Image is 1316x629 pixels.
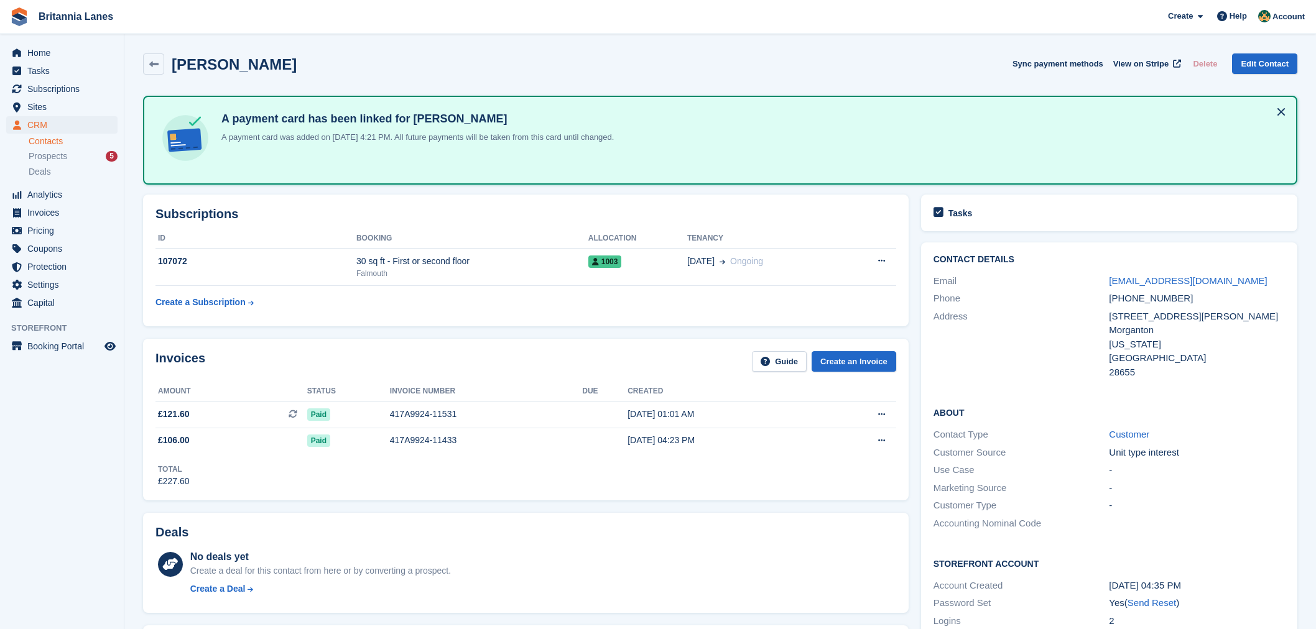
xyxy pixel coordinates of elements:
span: Protection [27,258,102,275]
img: Nathan Kellow [1258,10,1271,22]
a: menu [6,98,118,116]
div: Password Set [934,596,1110,610]
a: menu [6,62,118,80]
th: Invoice number [390,382,582,402]
a: Prospects 5 [29,150,118,163]
a: Deals [29,165,118,178]
a: menu [6,294,118,311]
a: View on Stripe [1108,53,1184,74]
h2: Deals [155,525,188,539]
div: Marketing Source [934,481,1110,495]
span: Account [1272,11,1305,23]
a: menu [6,276,118,293]
div: £227.60 [158,475,190,488]
span: Capital [27,294,102,311]
span: ( ) [1124,597,1179,608]
span: View on Stripe [1113,58,1169,70]
h4: A payment card has been linked for [PERSON_NAME] [216,112,614,126]
div: 417A9924-11531 [390,408,582,421]
div: No deals yet [190,549,451,564]
p: A payment card was added on [DATE] 4:21 PM. All future payments will be taken from this card unti... [216,131,614,144]
span: CRM [27,116,102,134]
h2: About [934,406,1285,418]
div: Unit type interest [1109,446,1285,460]
div: 5 [106,151,118,162]
th: Due [582,382,628,402]
div: Contact Type [934,428,1110,442]
div: [DATE] 04:23 PM [628,434,821,447]
div: Address [934,310,1110,380]
span: Ongoing [730,256,763,266]
a: menu [6,337,118,355]
div: Morganton [1109,323,1285,337]
a: menu [6,240,118,257]
h2: Storefront Account [934,557,1285,569]
th: Booking [356,229,588,249]
div: Use Case [934,463,1110,477]
span: Paid [307,434,330,447]
h2: [PERSON_NAME] [172,56,297,73]
span: Create [1168,10,1193,22]
a: Create a Deal [190,582,451,595]
th: Amount [155,382,307,402]
span: 1003 [588,255,622,268]
div: Create a deal for this contact from here or by converting a prospect. [190,564,451,577]
span: Deals [29,166,51,178]
div: 417A9924-11433 [390,434,582,447]
div: Phone [934,292,1110,306]
span: Pricing [27,222,102,239]
span: £106.00 [158,434,190,447]
th: Created [628,382,821,402]
a: Create an Invoice [812,351,896,372]
div: Customer Source [934,446,1110,460]
a: Edit Contact [1232,53,1297,74]
span: £121.60 [158,408,190,421]
a: Britannia Lanes [34,6,118,27]
div: Create a Subscription [155,296,246,309]
a: Preview store [103,339,118,354]
div: [STREET_ADDRESS][PERSON_NAME] [1109,310,1285,324]
a: menu [6,222,118,239]
a: menu [6,44,118,62]
div: - [1109,463,1285,477]
span: Sites [27,98,102,116]
span: Storefront [11,322,124,334]
span: Prospects [29,150,67,162]
h2: Tasks [948,208,973,219]
div: Falmouth [356,268,588,279]
span: Home [27,44,102,62]
a: [EMAIL_ADDRESS][DOMAIN_NAME] [1109,275,1267,286]
div: Account Created [934,579,1110,593]
a: Create a Subscription [155,291,254,314]
div: 30 sq ft - First or second floor [356,255,588,268]
div: - [1109,481,1285,495]
h2: Contact Details [934,255,1285,265]
div: [DATE] 04:35 PM [1109,579,1285,593]
div: [DATE] 01:01 AM [628,408,821,421]
div: Yes [1109,596,1285,610]
img: card-linked-ebf98d0992dc2aeb22e95c0e3c79077019eb2392cfd83c6a337811c24bc77127.svg [159,112,211,164]
div: [GEOGRAPHIC_DATA] [1109,351,1285,365]
a: Contacts [29,135,118,147]
div: Logins [934,614,1110,628]
a: Guide [752,351,807,372]
a: Send Reset [1128,597,1176,608]
a: menu [6,204,118,221]
span: Booking Portal [27,337,102,355]
a: Customer [1109,429,1149,439]
div: [PHONE_NUMBER] [1109,292,1285,306]
button: Sync payment methods [1012,53,1103,74]
th: Status [307,382,390,402]
a: menu [6,80,118,98]
span: Analytics [27,186,102,203]
span: Invoices [27,204,102,221]
a: menu [6,186,118,203]
div: Email [934,274,1110,288]
div: Total [158,464,190,475]
span: Subscriptions [27,80,102,98]
div: Create a Deal [190,582,246,595]
th: Allocation [588,229,687,249]
div: Customer Type [934,498,1110,513]
button: Delete [1188,53,1222,74]
th: Tenancy [687,229,843,249]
